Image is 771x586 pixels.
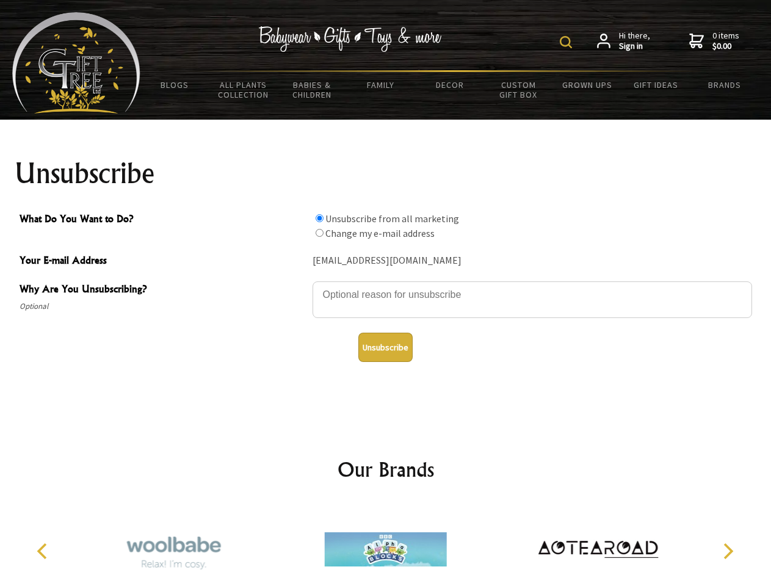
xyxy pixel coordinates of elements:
span: Your E-mail Address [20,253,306,270]
a: Grown Ups [552,72,621,98]
a: Brands [690,72,759,98]
span: 0 items [712,30,739,52]
input: What Do You Want to Do? [316,214,324,222]
button: Unsubscribe [358,333,413,362]
span: Why Are You Unsubscribing? [20,281,306,299]
div: [EMAIL_ADDRESS][DOMAIN_NAME] [313,251,752,270]
a: Decor [415,72,484,98]
strong: $0.00 [712,41,739,52]
span: Hi there, [619,31,650,52]
button: Previous [31,538,57,565]
a: 0 items$0.00 [689,31,739,52]
label: Unsubscribe from all marketing [325,212,459,225]
h1: Unsubscribe [15,159,757,188]
h2: Our Brands [24,455,747,484]
img: Babywear - Gifts - Toys & more [259,26,442,52]
img: product search [560,36,572,48]
a: Babies & Children [278,72,347,107]
label: Change my e-mail address [325,227,435,239]
strong: Sign in [619,41,650,52]
img: Babyware - Gifts - Toys and more... [12,12,140,114]
a: Family [347,72,416,98]
span: Optional [20,299,306,314]
a: All Plants Collection [209,72,278,107]
a: BLOGS [140,72,209,98]
a: Custom Gift Box [484,72,553,107]
a: Gift Ideas [621,72,690,98]
input: What Do You Want to Do? [316,229,324,237]
button: Next [714,538,741,565]
a: Hi there,Sign in [597,31,650,52]
textarea: Why Are You Unsubscribing? [313,281,752,318]
span: What Do You Want to Do? [20,211,306,229]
